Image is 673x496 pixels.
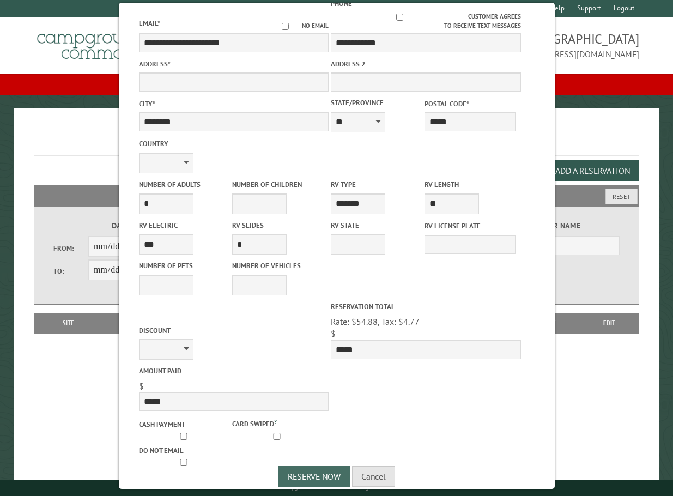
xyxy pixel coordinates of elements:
[424,179,515,190] label: RV Length
[34,21,170,64] img: Campground Commander
[53,266,88,276] label: To:
[352,466,395,487] button: Cancel
[331,328,336,339] span: $
[424,221,515,231] label: RV License Plate
[269,23,302,30] input: No email
[331,179,422,190] label: RV Type
[605,189,638,204] button: Reset
[139,99,329,109] label: City
[98,313,174,333] th: Dates
[139,445,230,456] label: Do not email
[546,160,639,181] button: Add a Reservation
[34,126,640,156] h1: Reservations
[232,261,323,271] label: Number of Vehicles
[139,366,329,376] label: Amount paid
[139,261,230,271] label: Number of Pets
[331,59,520,69] label: Address 2
[139,419,230,430] label: Cash payment
[579,313,639,333] th: Edit
[139,380,144,391] span: $
[139,19,160,28] label: Email
[424,99,515,109] label: Postal Code
[331,98,422,108] label: State/Province
[139,179,230,190] label: Number of Adults
[53,243,88,253] label: From:
[278,466,350,487] button: Reserve Now
[139,59,329,69] label: Address
[139,325,329,336] label: Discount
[139,138,329,149] label: Country
[269,21,329,31] label: No email
[331,316,420,327] span: Rate: $54.88, Tax: $4.77
[331,12,520,31] label: Customer agrees to receive text messages
[331,220,422,231] label: RV State
[331,14,468,21] input: Customer agrees to receive text messages
[232,417,323,429] label: Card swiped
[139,220,230,231] label: RV Electric
[34,185,640,206] h2: Filters
[274,418,277,425] a: ?
[39,313,98,333] th: Site
[232,179,323,190] label: Number of Children
[232,220,323,231] label: RV Slides
[275,484,398,491] small: © Campground Commander LLC. All rights reserved.
[331,301,520,312] label: Reservation Total
[53,220,192,232] label: Dates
